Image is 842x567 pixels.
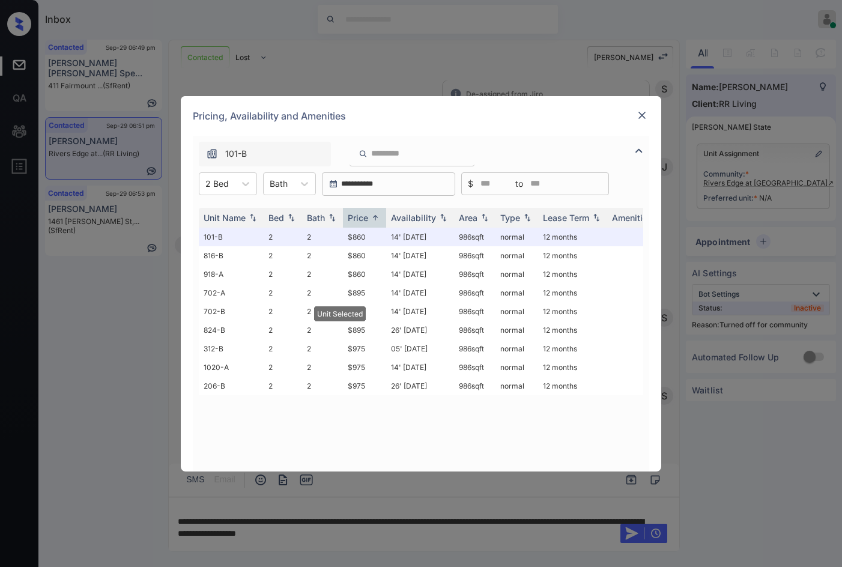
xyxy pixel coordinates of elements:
[302,228,343,246] td: 2
[302,321,343,339] td: 2
[495,265,538,283] td: normal
[264,339,302,358] td: 2
[264,283,302,302] td: 2
[199,358,264,377] td: 1020-A
[454,228,495,246] td: 986 sqft
[386,302,454,321] td: 14' [DATE]
[538,265,607,283] td: 12 months
[302,377,343,395] td: 2
[199,339,264,358] td: 312-B
[437,213,449,222] img: sorting
[302,302,343,321] td: 2
[343,358,386,377] td: $975
[454,246,495,265] td: 986 sqft
[632,144,646,158] img: icon-zuma
[454,265,495,283] td: 986 sqft
[264,302,302,321] td: 2
[495,377,538,395] td: normal
[225,147,247,160] span: 101-B
[302,246,343,265] td: 2
[181,96,661,136] div: Pricing, Availability and Amenities
[590,213,602,222] img: sorting
[343,265,386,283] td: $860
[199,377,264,395] td: 206-B
[495,246,538,265] td: normal
[515,177,523,190] span: to
[543,213,589,223] div: Lease Term
[268,213,284,223] div: Bed
[386,265,454,283] td: 14' [DATE]
[302,339,343,358] td: 2
[199,321,264,339] td: 824-B
[454,321,495,339] td: 986 sqft
[264,377,302,395] td: 2
[343,377,386,395] td: $975
[386,339,454,358] td: 05' [DATE]
[538,358,607,377] td: 12 months
[302,283,343,302] td: 2
[386,321,454,339] td: 26' [DATE]
[326,213,338,222] img: sorting
[391,213,436,223] div: Availability
[495,302,538,321] td: normal
[307,213,325,223] div: Bath
[386,228,454,246] td: 14' [DATE]
[538,283,607,302] td: 12 months
[264,246,302,265] td: 2
[386,246,454,265] td: 14' [DATE]
[206,148,218,160] img: icon-zuma
[538,377,607,395] td: 12 months
[479,213,491,222] img: sorting
[369,213,381,222] img: sorting
[612,213,652,223] div: Amenities
[264,321,302,339] td: 2
[343,228,386,246] td: $860
[199,246,264,265] td: 816-B
[199,265,264,283] td: 918-A
[538,339,607,358] td: 12 months
[538,302,607,321] td: 12 months
[348,213,368,223] div: Price
[538,321,607,339] td: 12 months
[500,213,520,223] div: Type
[386,377,454,395] td: 26' [DATE]
[538,246,607,265] td: 12 months
[454,358,495,377] td: 986 sqft
[264,358,302,377] td: 2
[204,213,246,223] div: Unit Name
[636,109,648,121] img: close
[459,213,477,223] div: Area
[264,228,302,246] td: 2
[454,302,495,321] td: 986 sqft
[495,321,538,339] td: normal
[495,339,538,358] td: normal
[343,246,386,265] td: $860
[247,213,259,222] img: sorting
[359,148,368,159] img: icon-zuma
[302,358,343,377] td: 2
[285,213,297,222] img: sorting
[199,302,264,321] td: 702-B
[343,302,386,321] td: $895
[495,228,538,246] td: normal
[386,283,454,302] td: 14' [DATE]
[454,377,495,395] td: 986 sqft
[495,283,538,302] td: normal
[264,265,302,283] td: 2
[302,265,343,283] td: 2
[454,283,495,302] td: 986 sqft
[468,177,473,190] span: $
[454,339,495,358] td: 986 sqft
[538,228,607,246] td: 12 months
[521,213,533,222] img: sorting
[386,358,454,377] td: 14' [DATE]
[199,228,264,246] td: 101-B
[495,358,538,377] td: normal
[199,283,264,302] td: 702-A
[343,321,386,339] td: $895
[343,283,386,302] td: $895
[343,339,386,358] td: $975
